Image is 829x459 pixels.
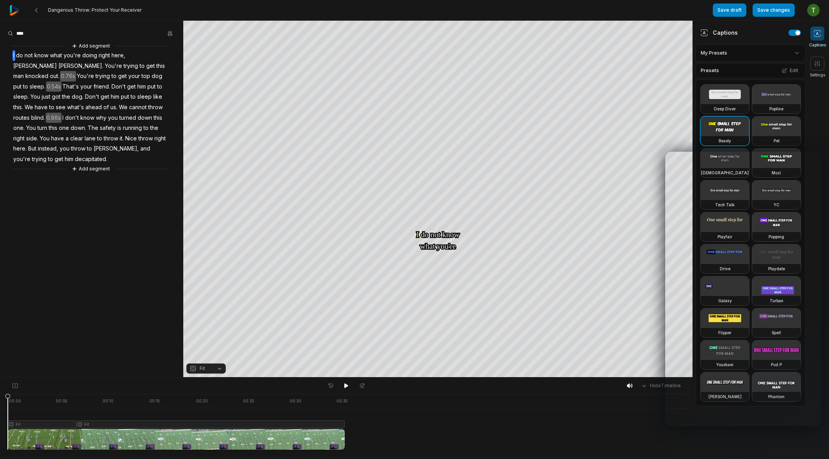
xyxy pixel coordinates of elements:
[123,61,139,71] span: trying
[70,42,112,50] button: Add segment
[147,82,156,92] span: put
[95,71,111,82] span: trying
[111,82,126,92] span: Don't
[70,123,87,133] span: down.
[74,154,108,165] span: decapitated.
[810,57,825,78] button: Settings
[153,113,163,123] span: this
[12,82,22,92] span: put
[63,50,81,61] span: you're
[59,144,70,154] span: you
[143,123,149,133] span: to
[147,102,163,113] span: throw
[145,61,156,71] span: get
[99,123,117,133] span: safety
[156,82,163,92] span: to
[119,113,137,123] span: turned
[638,380,683,392] button: HideTimeline
[119,133,124,144] span: it.
[39,133,50,144] span: You
[76,71,95,82] span: You're
[60,71,76,82] span: 0.76s
[696,44,806,62] div: My Presets
[12,71,25,82] span: man
[93,144,140,154] span: [PERSON_NAME],
[111,71,117,82] span: to
[96,133,103,144] span: to
[156,61,166,71] span: this
[58,61,104,71] span: [PERSON_NAME].
[107,113,119,123] span: you
[152,92,163,102] span: like
[12,144,27,154] span: here.
[22,82,29,92] span: to
[810,72,825,78] span: Settings
[93,82,111,92] span: friend.
[769,106,783,112] h3: Popline
[27,144,37,154] span: But
[110,92,120,102] span: him
[86,144,93,154] span: to
[779,66,801,76] button: Edit
[46,82,62,92] span: 0.54s
[12,50,15,61] span: I
[37,144,59,154] span: instead,
[48,102,55,113] span: to
[25,71,49,82] span: knocked
[70,144,86,154] span: throw
[809,27,826,48] button: Captions
[126,82,136,92] span: get
[49,71,60,82] span: out.
[30,113,46,123] span: blind.
[80,113,95,123] span: know
[719,138,731,144] h3: Beasty
[128,102,147,113] span: cannot
[29,82,46,92] span: sleep.
[30,92,41,102] span: You
[62,113,64,123] span: I
[48,123,58,133] span: this
[154,133,167,144] span: right
[61,92,71,102] span: the
[103,133,119,144] span: throw
[809,42,826,48] span: Captions
[15,50,24,61] span: do
[110,102,118,113] span: us.
[9,5,20,16] img: reap
[37,123,48,133] span: turn
[31,154,47,165] span: trying
[70,165,112,173] button: Add segment
[136,82,147,92] span: him
[124,133,138,144] span: Nice
[103,102,110,113] span: of
[200,365,205,372] span: Fit
[64,154,74,165] span: him
[80,82,93,92] span: your
[41,92,51,102] span: just
[12,113,30,123] span: routes
[69,133,84,144] span: clear
[714,106,736,112] h3: Deep Diver
[137,113,153,123] span: down
[117,71,128,82] span: get
[54,154,64,165] span: get
[71,92,84,102] span: dog.
[24,50,34,61] span: not
[139,61,145,71] span: to
[49,50,63,61] span: what
[700,28,738,37] div: Captions
[84,92,100,102] span: Don't
[55,102,66,113] span: see
[141,71,151,82] span: top
[85,102,103,113] span: ahead
[46,113,62,123] span: 0.86s
[62,82,80,92] span: That's
[151,71,163,82] span: dog
[51,92,61,102] span: got
[84,133,96,144] span: lane
[118,102,128,113] span: We
[128,71,141,82] span: your
[25,123,37,133] span: You
[117,123,122,133] span: is
[47,154,54,165] span: to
